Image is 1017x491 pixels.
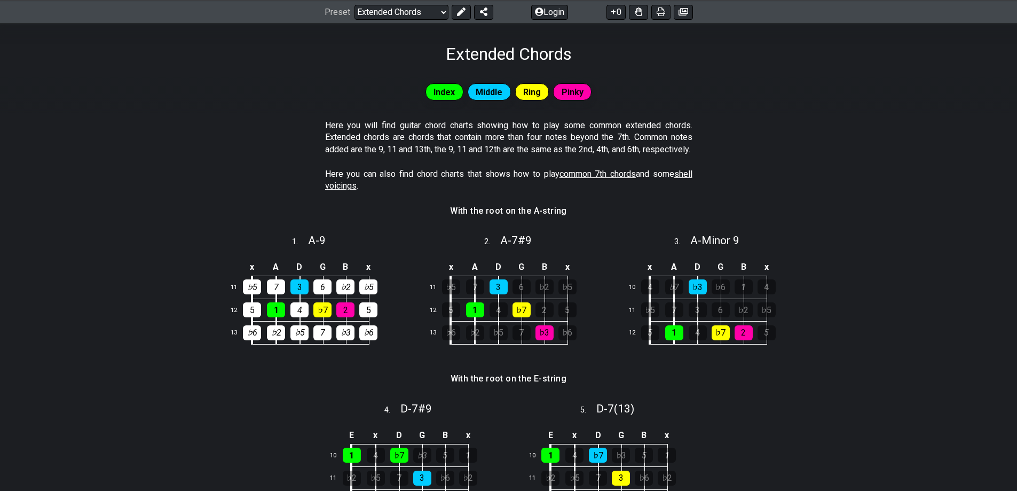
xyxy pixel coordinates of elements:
div: 5 [436,448,454,463]
span: Pinky [562,84,584,100]
div: ♭5 [290,325,309,340]
td: 11 [425,276,451,299]
div: ♭3 [689,279,707,294]
div: ♭5 [243,279,261,294]
td: x [638,259,663,276]
td: B [334,259,357,276]
td: 13 [425,322,451,345]
td: B [433,426,456,444]
span: 4 . [384,404,400,416]
div: ♭6 [635,471,653,486]
td: G [709,259,732,276]
td: 13 [226,322,251,345]
div: 3 [290,279,309,294]
div: ♭7 [513,302,531,317]
td: x [656,426,679,444]
div: 2 [535,302,554,317]
span: 1 . [292,236,308,248]
div: 7 [390,471,408,486]
td: 11 [624,299,650,322]
td: 10 [624,276,650,299]
div: 1 [459,448,477,463]
span: Middle [476,84,502,100]
td: G [510,259,533,276]
div: 4 [641,279,659,294]
td: 11 [326,467,351,490]
button: Share Preset [474,4,493,19]
div: 1 [665,325,683,340]
td: G [411,426,433,444]
div: 4 [565,448,584,463]
div: 5 [442,302,460,317]
div: 6 [712,302,730,317]
div: 4 [689,325,707,340]
div: ♭2 [541,471,559,486]
button: Login [531,4,568,19]
div: 7 [313,325,332,340]
div: ♭3 [612,448,630,463]
div: ♭5 [641,302,659,317]
div: ♭7 [712,325,730,340]
div: 4 [758,279,776,294]
div: 7 [466,279,484,294]
div: 3 [612,471,630,486]
td: 12 [226,299,251,322]
div: ♭2 [336,279,354,294]
div: 5 [641,325,659,340]
p: Here you can also find chord charts that shows how to play and some . [325,168,692,192]
div: 6 [513,279,531,294]
div: ♭2 [343,471,361,486]
h1: Extended Chords [446,44,572,64]
span: D - 7#9 [400,402,432,415]
span: A - 7#9 [500,234,532,247]
td: D [388,426,411,444]
td: 12 [624,322,650,345]
td: 12 [425,299,451,322]
td: 10 [524,444,550,467]
td: x [357,259,380,276]
div: 7 [665,302,683,317]
div: ♭7 [589,448,607,463]
td: x [456,426,479,444]
p: Here you will find guitar chord charts showing how to play some common extended chords. Extended ... [325,120,692,155]
button: Edit Preset [452,4,471,19]
div: ♭7 [390,448,408,463]
td: D [288,259,311,276]
div: 2 [735,325,753,340]
div: 7 [513,325,531,340]
td: 10 [326,444,351,467]
div: 5 [243,302,261,317]
button: Toggle Dexterity for all fretkits [629,4,648,19]
span: 5 . [580,404,596,416]
div: 4 [490,302,508,317]
div: ♭7 [665,279,683,294]
select: Preset [354,4,448,19]
div: 5 [359,302,377,317]
button: Print [651,4,671,19]
div: 3 [490,279,508,294]
div: 1 [541,448,559,463]
span: 2 . [484,236,500,248]
div: ♭3 [535,325,554,340]
h4: With the root on the E-string [451,373,567,385]
span: common 7th chords [559,169,636,179]
div: 1 [658,448,676,463]
td: B [533,259,556,276]
span: A - 9 [308,234,326,247]
div: ♭5 [758,302,776,317]
div: 1 [343,448,361,463]
td: G [311,259,334,276]
span: 3 . [674,236,690,248]
td: 11 [226,276,251,299]
div: ♭2 [466,325,484,340]
span: D - 7(13) [596,402,634,415]
div: 6 [313,279,332,294]
td: A [264,259,288,276]
div: 2 [336,302,354,317]
div: 5 [758,325,776,340]
span: A - Minor 9 [690,234,739,247]
td: x [364,426,388,444]
button: 0 [606,4,626,19]
div: ♭6 [436,471,454,486]
div: ♭6 [359,325,377,340]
